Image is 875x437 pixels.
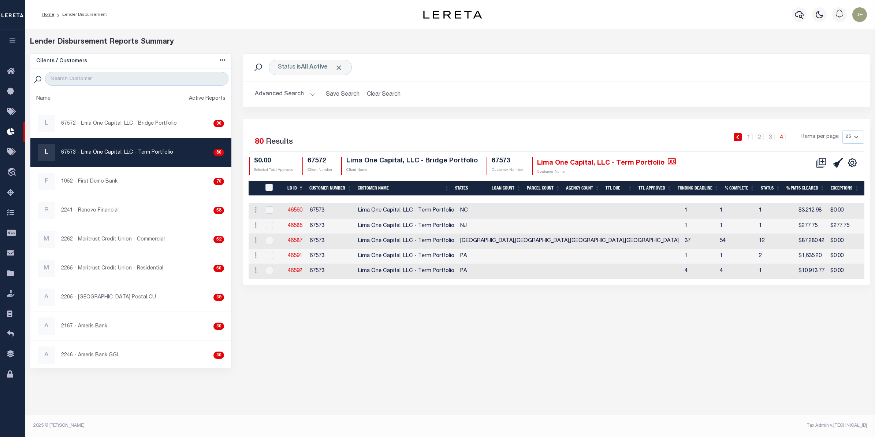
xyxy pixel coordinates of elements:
td: $277.75 [827,219,867,234]
td: 67573 [307,203,355,219]
label: Results [266,136,293,148]
a: 46592 [288,268,302,273]
div: 70 [213,178,224,185]
div: Name [36,95,51,103]
td: PA [457,249,682,264]
a: L67572 - Lima One Capital, LLC - Bridge Portfolio90 [30,109,231,138]
th: % Complete: activate to sort column ascending [722,181,758,196]
td: 2 [756,249,796,264]
td: Lima One Capital, LLC - Term Portfolio [355,203,457,219]
input: Search Customer [45,72,228,86]
div: 58 [213,207,224,214]
h4: 67573 [492,157,523,165]
p: Customer Name [537,169,676,175]
th: Customer Number: activate to sort column ascending [306,181,355,196]
a: Home [42,12,54,17]
p: 67572 - Lima One Capital, LLC - Bridge Portfolio [61,120,177,128]
div: Status is [269,60,352,75]
td: 1 [756,219,796,234]
div: 52 [213,236,224,243]
a: A2205 - [GEOGRAPHIC_DATA] Postal CU39 [30,283,231,312]
td: $0.00 [827,264,867,279]
th: Ttl Due: activate to sort column ascending [603,181,636,196]
td: 54 [717,234,756,249]
img: svg+xml;base64,PHN2ZyB4bWxucz0iaHR0cDovL3d3dy53My5vcmcvMjAwMC9zdmciIHBvaW50ZXItZXZlbnRzPSJub25lIi... [852,7,867,22]
span: Click to Remove [335,64,343,71]
h4: Lima One Capital, LLC - Bridge Portfolio [346,157,478,165]
a: L67573 - Lima One Capital, LLC - Term Portfolio80 [30,138,231,167]
p: 2262 - Meritrust Credit Union - Commercial [61,236,165,243]
p: 67573 - Lima One Capital, LLC - Term Portfolio [61,149,173,157]
td: 1 [682,203,717,219]
a: 46560 [288,208,302,213]
td: $87,280.42 [796,234,827,249]
b: All Active [301,65,328,70]
h5: Clients / Customers [36,58,87,65]
a: 46591 [288,253,302,258]
button: Save Search [321,87,364,102]
td: $10,913.77 [796,264,827,279]
th: Customer Name: activate to sort column ascending [355,181,452,196]
td: 1 [682,249,717,264]
p: 2241 - Renovo Financial [61,207,119,214]
td: 1 [756,264,796,279]
a: F1052 - First Demo Bank70 [30,167,231,196]
a: A2167 - Ameris Bank30 [30,312,231,341]
td: 67573 [307,249,355,264]
div: L [38,115,55,132]
td: 4 [717,264,756,279]
td: 1 [717,219,756,234]
span: Items per page [801,133,839,141]
td: 1 [717,203,756,219]
td: Lima One Capital, LLC - Term Portfolio [355,264,457,279]
div: 39 [213,294,224,301]
div: R [38,202,55,219]
td: Lima One Capital, LLC - Term Portfolio [355,219,457,234]
div: 50 [213,265,224,272]
a: 4 [778,133,786,141]
td: [GEOGRAPHIC_DATA],[GEOGRAPHIC_DATA],[GEOGRAPHIC_DATA],[GEOGRAPHIC_DATA] [457,234,682,249]
th: Loan Count: activate to sort column ascending [489,181,524,196]
p: 1052 - First Demo Bank [61,178,118,186]
a: 46585 [288,223,302,228]
p: Client Name [346,168,478,173]
td: Lima One Capital, LLC - Term Portfolio [355,234,457,249]
button: Clear Search [364,87,404,102]
td: 67573 [307,219,355,234]
p: 2205 - [GEOGRAPHIC_DATA] Postal CU [61,294,156,301]
div: A [38,289,55,306]
li: Lender Disbursement [54,11,107,18]
td: NC [457,203,682,219]
p: Customer Number [492,168,523,173]
div: 2025 © [PERSON_NAME]. [28,422,450,429]
h4: Lima One Capital, LLC - Term Portfolio [537,157,676,167]
td: $0.00 [827,203,867,219]
th: States [452,181,489,196]
div: M [38,231,55,248]
h4: 67572 [308,157,332,165]
a: 46587 [288,238,302,243]
div: Active Reports [189,95,226,103]
a: 3 [767,133,775,141]
td: 1 [756,203,796,219]
p: Selected Total Approved [254,168,294,173]
td: 37 [682,234,717,249]
td: PA [457,264,682,279]
th: Status: activate to sort column ascending [758,181,783,196]
th: LDID [261,181,284,196]
div: 30 [213,352,224,359]
span: 80 [255,138,264,146]
td: 12 [756,234,796,249]
th: % Pmts Cleared: activate to sort column ascending [783,181,828,196]
i: travel_explore [7,168,19,177]
a: M2265 - Meritrust Credit Union - Residential50 [30,254,231,283]
div: 30 [213,323,224,330]
td: 1 [682,219,717,234]
th: LD ID: activate to sort column descending [284,181,306,196]
td: $0.00 [827,249,867,264]
div: 80 [213,149,224,156]
td: 67573 [307,234,355,249]
div: M [38,260,55,277]
th: Exceptions: activate to sort column ascending [828,181,862,196]
div: L [38,144,55,161]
